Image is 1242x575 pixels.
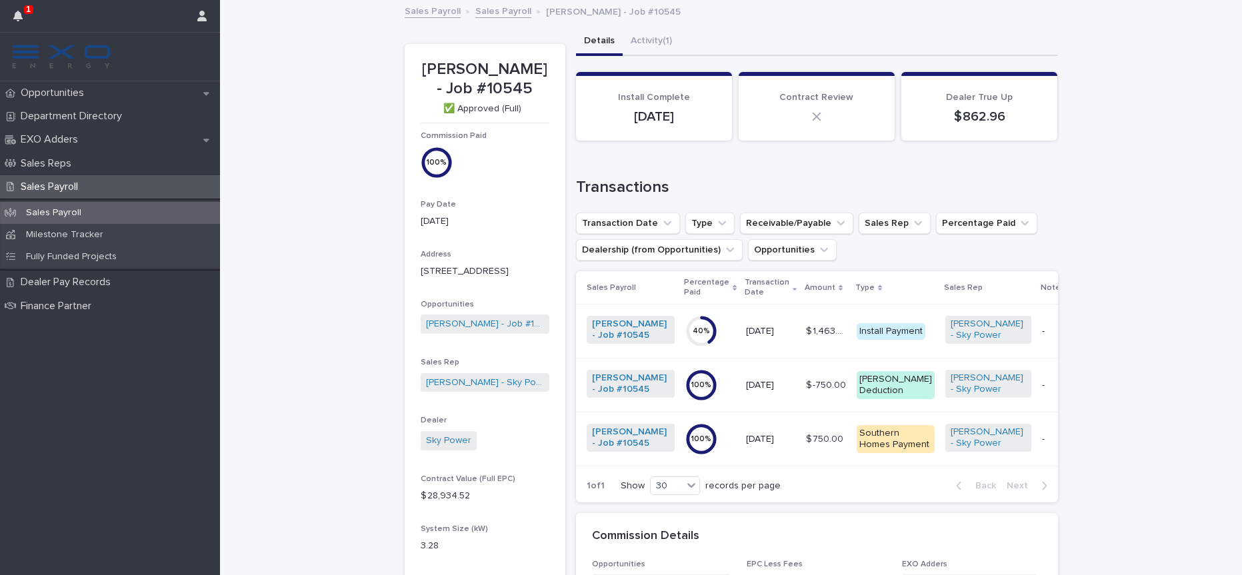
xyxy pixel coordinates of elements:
[592,109,716,125] p: [DATE]
[1007,481,1036,490] span: Next
[421,201,456,209] span: Pay Date
[576,213,680,234] button: Transaction Date
[576,412,1094,466] tr: [PERSON_NAME] - Job #10545 100%[DATE]$ 750.00$ 750.00 Southern Homes Payment[PERSON_NAME] - Sky P...
[779,93,853,102] span: Contract Review
[917,109,1041,125] p: $ 862.96
[475,3,531,18] a: Sales Payroll
[621,480,645,492] p: Show
[546,3,681,18] p: [PERSON_NAME] - Job #10545
[855,281,875,295] p: Type
[592,529,699,544] h2: Commission Details
[623,28,680,56] button: Activity (1)
[951,426,1026,449] a: [PERSON_NAME] - Sky Power
[592,426,669,449] a: [PERSON_NAME] - Job #10545
[13,8,31,32] div: 1
[421,60,549,99] p: [PERSON_NAME] - Job #10545
[806,431,846,445] p: $ 750.00
[1042,326,1072,337] p: -
[945,480,1001,492] button: Back
[951,318,1026,341] a: [PERSON_NAME] - Sky Power
[1001,480,1058,492] button: Next
[746,380,795,391] p: [DATE]
[806,323,849,337] p: $ 1,463.52
[618,93,690,102] span: Install Complete
[745,275,789,300] p: Transaction Date
[26,5,31,14] p: 1
[15,207,92,219] p: Sales Payroll
[421,475,515,483] span: Contract Value (Full EPC)
[592,318,669,341] a: [PERSON_NAME] - Job #10545
[685,434,717,444] div: 100 %
[967,481,996,490] span: Back
[747,560,803,568] span: EPC Less Fees
[15,229,114,241] p: Milestone Tracker
[748,239,837,261] button: Opportunities
[1042,434,1072,445] p: -
[421,132,487,140] span: Commission Paid
[15,300,102,312] p: Finance Partner
[421,358,459,366] span: Sales Rep
[421,251,451,259] span: Address
[15,157,82,170] p: Sales Reps
[651,479,683,493] div: 30
[426,317,544,331] a: [PERSON_NAME] - Job #10545
[1041,281,1065,295] p: Notes
[1042,380,1072,391] p: -
[421,103,544,115] p: ✅ Approved (Full)
[421,525,488,533] span: System Size (kW)
[421,539,549,553] p: 3.28
[426,376,544,390] a: [PERSON_NAME] - Sky Power
[576,178,1058,197] h1: Transactions
[740,213,853,234] button: Receivable/Payable
[15,181,89,193] p: Sales Payroll
[592,560,645,568] span: Opportunities
[421,215,549,229] p: [DATE]
[576,470,615,502] p: 1 of 1
[576,304,1094,358] tr: [PERSON_NAME] - Job #10545 40%[DATE]$ 1,463.52$ 1,463.52 Install Payment[PERSON_NAME] - Sky Power -
[685,380,717,390] div: 100 %
[11,43,112,70] img: FKS5r6ZBThi8E5hshIGi
[746,434,795,445] p: [DATE]
[576,239,743,261] button: Dealership (from Opportunities)
[857,323,925,340] div: Install Payment
[685,213,735,234] button: Type
[857,371,935,399] div: [PERSON_NAME] Deduction
[857,425,935,453] div: Southern Homes Payment
[421,155,453,169] div: 100 %
[805,281,835,295] p: Amount
[936,213,1037,234] button: Percentage Paid
[576,358,1094,412] tr: [PERSON_NAME] - Job #10545 100%[DATE]$ -750.00$ -750.00 [PERSON_NAME] Deduction[PERSON_NAME] - Sk...
[421,489,549,503] p: $ 28,934.52
[944,281,983,295] p: Sales Rep
[405,3,461,18] a: Sales Payroll
[576,28,623,56] button: Details
[946,93,1013,102] span: Dealer True Up
[15,133,89,146] p: EXO Adders
[15,276,121,288] p: Dealer Pay Records
[426,434,471,448] a: Sky Power
[15,110,133,123] p: Department Directory
[587,281,636,295] p: Sales Payroll
[592,372,669,395] a: [PERSON_NAME] - Job #10545
[859,213,931,234] button: Sales Rep
[806,377,849,391] p: $ -750.00
[685,326,717,336] div: 40 %
[951,372,1026,395] a: [PERSON_NAME] - Sky Power
[421,265,549,279] p: [STREET_ADDRESS]
[705,480,781,492] p: records per page
[421,300,474,308] span: Opportunities
[684,275,729,300] p: Percentage Paid
[421,416,447,424] span: Dealer
[15,251,127,263] p: Fully Funded Projects
[746,326,795,337] p: [DATE]
[15,87,95,99] p: Opportunities
[902,560,947,568] span: EXO Adders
